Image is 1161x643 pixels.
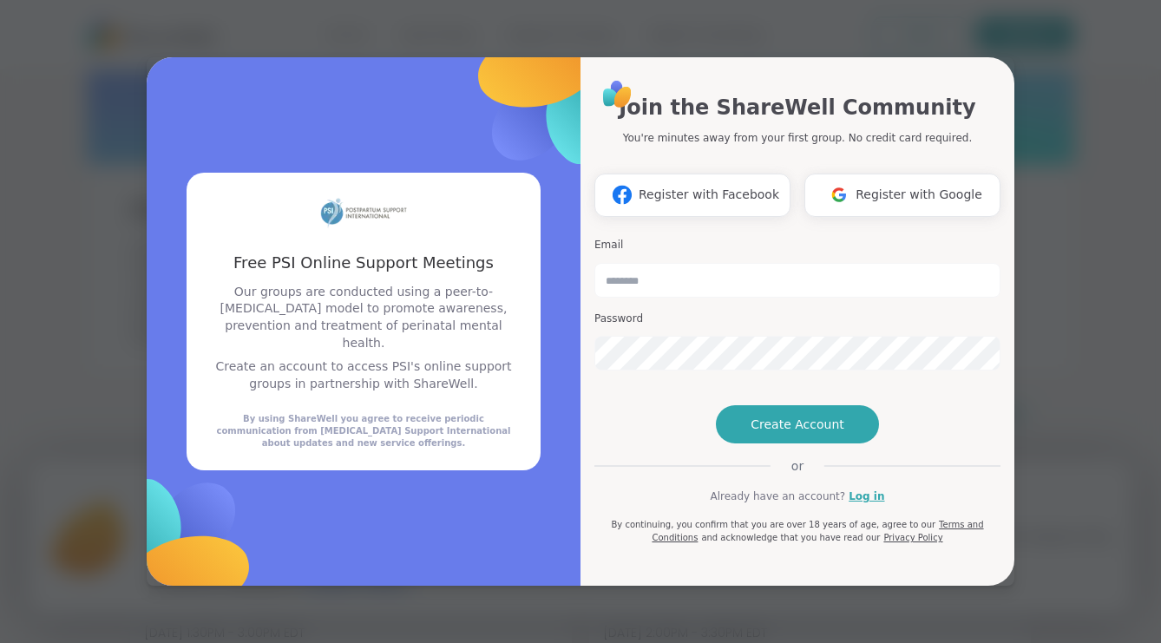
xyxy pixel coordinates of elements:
button: Register with Google [804,174,1000,217]
span: By continuing, you confirm that you are over 18 years of age, agree to our [611,520,935,529]
a: Log in [849,489,884,504]
button: Create Account [716,405,879,443]
span: Already have an account? [710,489,845,504]
h1: Join the ShareWell Community [619,92,975,123]
p: You're minutes away from your first group. No credit card required. [623,130,972,146]
h3: Email [594,238,1000,253]
p: Our groups are conducted using a peer-to-[MEDICAL_DATA] model to promote awareness, prevention an... [207,284,520,351]
div: By using ShareWell you agree to receive periodic communication from [MEDICAL_DATA] Support Intern... [207,413,520,449]
span: and acknowledge that you have read our [701,533,880,542]
a: Privacy Policy [883,533,942,542]
span: Register with Google [856,186,982,204]
img: ShareWell Logo [598,75,637,114]
img: partner logo [320,194,407,231]
p: Create an account to access PSI's online support groups in partnership with ShareWell. [207,358,520,392]
h3: Password [594,312,1000,326]
span: or [771,457,824,475]
span: Create Account [751,416,844,433]
a: Terms and Conditions [652,520,983,542]
h3: Free PSI Online Support Meetings [207,252,520,273]
img: ShareWell Logomark [823,179,856,211]
img: ShareWell Logomark [606,179,639,211]
button: Register with Facebook [594,174,790,217]
span: Register with Facebook [639,186,779,204]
